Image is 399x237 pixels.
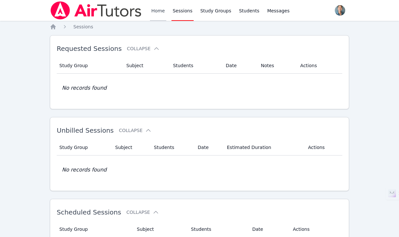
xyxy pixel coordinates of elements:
[296,58,342,74] th: Actions
[304,140,342,156] th: Actions
[150,140,194,156] th: Students
[127,45,159,52] button: Collapse
[222,58,257,74] th: Date
[119,127,152,134] button: Collapse
[126,209,159,215] button: Collapse
[73,24,93,29] span: Sessions
[111,140,150,156] th: Subject
[194,140,223,156] th: Date
[57,74,342,102] td: No records found
[50,1,142,20] img: Air Tutors
[57,208,121,216] span: Scheduled Sessions
[50,23,349,30] nav: Breadcrumb
[169,58,222,74] th: Students
[57,58,123,74] th: Study Group
[123,58,169,74] th: Subject
[57,126,114,134] span: Unbilled Sessions
[223,140,304,156] th: Estimated Duration
[57,156,342,184] td: No records found
[57,45,122,52] span: Requested Sessions
[267,7,290,14] span: Messages
[57,140,111,156] th: Study Group
[257,58,296,74] th: Notes
[73,23,93,30] a: Sessions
